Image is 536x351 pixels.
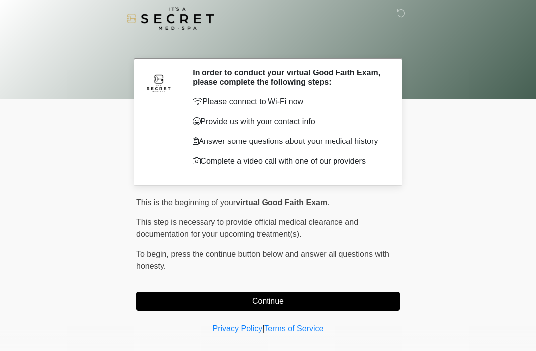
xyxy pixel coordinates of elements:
[127,7,214,30] img: It's A Secret Med Spa Logo
[193,116,385,128] p: Provide us with your contact info
[193,68,385,87] h2: In order to conduct your virtual Good Faith Exam, please complete the following steps:
[144,68,174,98] img: Agent Avatar
[193,136,385,147] p: Answer some questions about your medical history
[136,250,389,270] span: press the continue button below and answer all questions with honesty.
[213,324,263,333] a: Privacy Policy
[236,198,327,207] strong: virtual Good Faith Exam
[136,250,171,258] span: To begin,
[136,198,236,207] span: This is the beginning of your
[193,96,385,108] p: Please connect to Wi-Fi now
[136,292,400,311] button: Continue
[136,218,358,238] span: This step is necessary to provide official medical clearance and documentation for your upcoming ...
[129,36,407,54] h1: ‎ ‎
[264,324,323,333] a: Terms of Service
[262,324,264,333] a: |
[327,198,329,207] span: .
[193,155,385,167] p: Complete a video call with one of our providers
